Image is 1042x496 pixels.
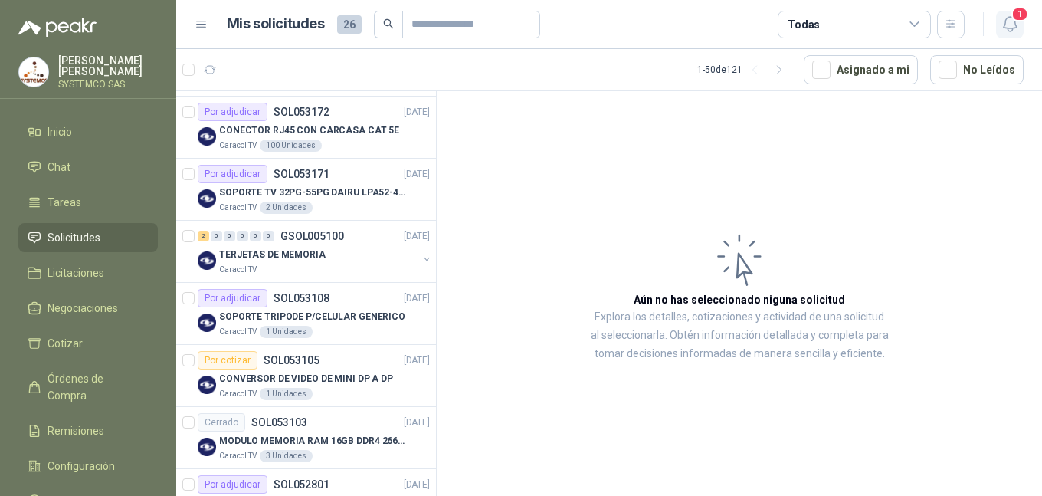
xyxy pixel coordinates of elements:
[219,202,257,214] p: Caracol TV
[48,159,70,176] span: Chat
[383,18,394,29] span: search
[18,416,158,445] a: Remisiones
[198,314,216,332] img: Company Logo
[404,105,430,120] p: [DATE]
[237,231,248,241] div: 0
[804,55,918,84] button: Asignado a mi
[198,413,245,432] div: Cerrado
[274,107,329,117] p: SOL053172
[176,97,436,159] a: Por adjudicarSOL053172[DATE] Company LogoCONECTOR RJ45 CON CARCASA CAT 5ECaracol TV100 Unidades
[48,194,81,211] span: Tareas
[264,355,319,366] p: SOL053105
[198,189,216,208] img: Company Logo
[18,258,158,287] a: Licitaciones
[227,13,325,35] h1: Mis solicitudes
[48,264,104,281] span: Licitaciones
[219,434,410,448] p: MODULO MEMORIA RAM 16GB DDR4 2666 MHZ - PORTATIL
[404,478,430,492] p: [DATE]
[176,345,436,407] a: Por cotizarSOL053105[DATE] Company LogoCONVERSOR DE VIDEO DE MINI DP A DPCaracol TV1 Unidades
[18,153,158,182] a: Chat
[198,251,216,270] img: Company Logo
[274,169,329,179] p: SOL053171
[198,475,267,494] div: Por adjudicar
[18,364,158,410] a: Órdenes de Compra
[198,165,267,183] div: Por adjudicar
[18,117,158,146] a: Inicio
[274,293,329,304] p: SOL053108
[788,16,820,33] div: Todas
[176,283,436,345] a: Por adjudicarSOL053108[DATE] Company LogoSOPORTE TRIPODE P/CELULAR GENERICOCaracol TV1 Unidades
[176,407,436,469] a: CerradoSOL053103[DATE] Company LogoMODULO MEMORIA RAM 16GB DDR4 2666 MHZ - PORTATILCaracol TV3 Un...
[19,57,48,87] img: Company Logo
[18,18,97,37] img: Logo peakr
[48,335,83,352] span: Cotizar
[48,229,100,246] span: Solicitudes
[48,458,115,475] span: Configuración
[263,231,274,241] div: 0
[18,294,158,323] a: Negociaciones
[251,417,307,428] p: SOL053103
[219,372,393,386] p: CONVERSOR DE VIDEO DE MINI DP A DP
[634,291,845,308] h3: Aún no has seleccionado niguna solicitud
[219,450,257,462] p: Caracol TV
[48,370,143,404] span: Órdenes de Compra
[211,231,222,241] div: 0
[58,55,158,77] p: [PERSON_NAME] [PERSON_NAME]
[219,248,326,262] p: TERJETAS DE MEMORIA
[219,123,399,138] p: CONECTOR RJ45 CON CARCASA CAT 5E
[219,186,410,200] p: SOPORTE TV 32PG-55PG DAIRU LPA52-446KIT2
[198,289,267,307] div: Por adjudicar
[58,80,158,89] p: SYSTEMCO SAS
[198,103,267,121] div: Por adjudicar
[219,388,257,400] p: Caracol TV
[48,422,104,439] span: Remisiones
[224,231,235,241] div: 0
[48,300,118,317] span: Negociaciones
[198,231,209,241] div: 2
[18,329,158,358] a: Cotizar
[337,15,362,34] span: 26
[590,308,889,363] p: Explora los detalles, cotizaciones y actividad de una solicitud al seleccionarla. Obtén informaci...
[274,479,329,490] p: SOL052801
[404,229,430,244] p: [DATE]
[219,140,257,152] p: Caracol TV
[260,202,313,214] div: 2 Unidades
[996,11,1024,38] button: 1
[18,452,158,481] a: Configuración
[18,188,158,217] a: Tareas
[250,231,261,241] div: 0
[404,291,430,306] p: [DATE]
[198,438,216,456] img: Company Logo
[930,55,1024,84] button: No Leídos
[697,57,791,82] div: 1 - 50 de 121
[48,123,72,140] span: Inicio
[219,326,257,338] p: Caracol TV
[404,416,430,430] p: [DATE]
[404,167,430,182] p: [DATE]
[198,227,433,276] a: 2 0 0 0 0 0 GSOL005100[DATE] Company LogoTERJETAS DE MEMORIACaracol TV
[1011,7,1028,21] span: 1
[260,450,313,462] div: 3 Unidades
[260,326,313,338] div: 1 Unidades
[404,353,430,368] p: [DATE]
[280,231,344,241] p: GSOL005100
[198,351,257,370] div: Por cotizar
[198,127,216,146] img: Company Logo
[18,223,158,252] a: Solicitudes
[219,310,405,324] p: SOPORTE TRIPODE P/CELULAR GENERICO
[198,376,216,394] img: Company Logo
[219,264,257,276] p: Caracol TV
[260,140,322,152] div: 100 Unidades
[176,159,436,221] a: Por adjudicarSOL053171[DATE] Company LogoSOPORTE TV 32PG-55PG DAIRU LPA52-446KIT2Caracol TV2 Unid...
[260,388,313,400] div: 1 Unidades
